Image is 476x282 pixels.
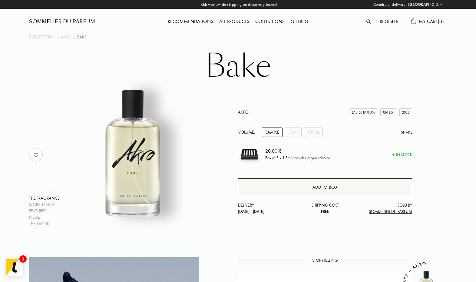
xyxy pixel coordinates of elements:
[354,202,412,215] div: Sold by
[238,128,258,137] div: Volume:
[380,108,396,117] div: Unisex
[288,18,311,25] a: Gifting
[165,18,216,25] a: Recommendations
[238,202,296,215] div: Delivery
[285,128,302,137] div: 30mL
[262,128,283,137] div: Sample
[56,34,59,40] div: /
[238,143,261,166] img: sample box
[29,208,60,214] div: Features
[216,18,252,25] a: All products
[321,209,329,214] span: Free
[252,18,288,25] a: Collections
[288,18,311,26] div: Gifting
[265,148,330,155] div: 20,00 €
[401,129,412,135] div: Share
[349,108,377,117] div: Eau de Parfum
[165,18,216,26] div: Recommendations
[252,18,288,26] div: Collections
[29,201,60,208] div: Storytelling
[87,50,389,83] h1: Bake
[29,18,95,25] a: Sommelier du Parfum
[312,184,338,191] div: Add to box
[73,34,75,40] div: /
[419,18,444,25] span: My Cart ( 0 )
[61,34,71,40] a: Akro
[29,221,60,227] div: The brand
[377,18,402,25] a: Register
[29,34,55,40] a: Collections
[77,34,87,40] div: Bake
[399,108,412,117] div: 2023
[216,18,252,26] div: All products
[238,209,264,214] span: [DATE] - [DATE]
[29,214,60,221] div: Nose
[377,18,402,26] div: Register
[265,155,330,161] div: Box of 5 x 1.5mL samples of your choice
[411,18,415,24] img: cart.svg
[296,202,354,215] div: Shipping cost
[392,152,412,158] div: In stock
[369,209,412,214] span: Sommelier du Parfum
[304,128,323,137] div: 100mL
[29,195,60,201] div: The fragrance
[59,77,209,227] img: Bake Akro
[373,2,407,8] span: Country of delivery:
[238,109,249,115] a: Akro
[366,19,371,24] img: search_icn.svg
[30,149,42,161] img: no_like_p.png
